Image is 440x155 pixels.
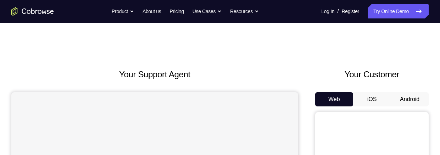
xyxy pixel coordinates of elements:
[11,68,298,81] h2: Your Support Agent
[315,92,353,106] button: Web
[391,92,429,106] button: Android
[11,7,54,16] a: Go to the home page
[143,4,161,18] a: About us
[321,4,334,18] a: Log In
[112,4,134,18] button: Product
[353,92,391,106] button: iOS
[337,7,339,16] span: /
[368,4,429,18] a: Try Online Demo
[169,4,184,18] a: Pricing
[315,68,429,81] h2: Your Customer
[193,4,222,18] button: Use Cases
[230,4,259,18] button: Resources
[342,4,359,18] a: Register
